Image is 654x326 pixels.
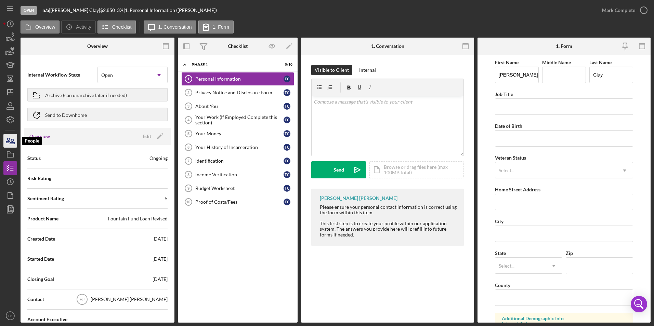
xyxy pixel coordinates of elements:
div: Visible to Client [315,65,349,75]
label: Zip [566,250,573,256]
span: Product Name [27,215,58,222]
a: 3About YouTC [181,99,294,113]
text: HJ [80,297,85,302]
div: Identification [195,158,284,164]
div: T C [284,130,290,137]
button: 1. Conversation [144,21,196,33]
tspan: 2 [187,91,189,95]
div: [DATE] [153,276,168,283]
button: Archive (can unarchive later if needed) [27,88,168,101]
span: Account Executive [27,316,67,323]
div: T C [284,117,290,123]
span: Closing Goal [27,276,54,283]
div: T C [284,171,290,178]
label: Job Title [495,91,513,97]
label: 1. Form [213,24,229,30]
div: T C [284,158,290,164]
div: 5 [165,195,168,202]
div: Open [21,6,37,15]
div: Ongoing [149,155,168,162]
label: First Name [495,59,519,65]
button: Mark Complete [595,3,651,17]
label: 1. Conversation [158,24,192,30]
div: T C [284,144,290,151]
div: T C [284,103,290,110]
tspan: 4 [187,118,190,122]
a: 8Income VerificationTC [181,168,294,181]
div: Fountain Fund Loan Revised [108,215,168,222]
div: Open [101,72,113,78]
button: Checklist [97,21,136,33]
button: HJ [3,309,17,323]
div: [PERSON_NAME] [PERSON_NAME] [320,195,397,201]
div: 1. Form [556,43,572,49]
label: County [495,282,510,288]
a: 4Your Work (If Employed Complete this section)TC [181,113,294,127]
div: Budget Worksheet [195,186,284,191]
label: Checklist [112,24,132,30]
span: Status [27,155,41,162]
div: Select... [499,263,514,269]
div: Open Intercom Messenger [631,296,647,312]
div: Archive (can unarchive later if needed) [45,89,127,101]
div: | [42,8,50,13]
div: Additional Demographic Info [502,316,627,321]
div: [PERSON_NAME] Clay | [50,8,100,13]
button: Send [311,161,366,178]
div: T C [284,89,290,96]
div: Edit [143,131,151,141]
div: [DATE] [153,256,168,262]
span: Internal Workflow Stage [27,71,97,78]
h3: Overview [29,133,50,140]
tspan: 7 [187,159,189,163]
a: 10Proof of Costs/FeesTC [181,195,294,209]
button: 1. Form [198,21,234,33]
span: Risk Rating [27,175,51,182]
span: Sentiment Rating [27,195,64,202]
div: Income Verification [195,172,284,177]
div: Proof of Costs/Fees [195,199,284,205]
span: Contact [27,296,44,303]
label: Middle Name [542,59,571,65]
tspan: 9 [187,186,189,190]
div: [PERSON_NAME] [PERSON_NAME] [91,296,168,303]
button: Send to Downhome [27,108,168,121]
div: T C [284,199,290,205]
div: Please ensure your personal contact information is correct using the form within this item. This ... [320,204,457,237]
label: City [495,218,503,224]
tspan: 8 [187,173,189,177]
div: | 1. Personal Information ([PERSON_NAME]) [123,8,217,13]
div: 3 % [117,8,123,13]
div: 1. Conversation [371,43,404,49]
b: n/a [42,7,49,13]
div: Send [333,161,344,178]
div: Privacy Notice and Disclosure Form [195,90,284,95]
tspan: 10 [186,200,190,204]
div: Send to Downhome [45,108,87,121]
div: Checklist [228,43,248,49]
div: 0 / 10 [280,63,292,67]
tspan: 5 [187,132,189,136]
div: Select... [499,168,514,173]
a: 6Your History of IncarcerationTC [181,140,294,154]
text: HJ [8,314,12,318]
button: Overview [21,21,60,33]
label: Date of Birth [495,123,522,129]
div: Your Work (If Employed Complete this section) [195,114,284,125]
div: T C [284,76,290,82]
div: Personal Information [195,76,284,82]
span: Started Date [27,256,54,262]
div: Your History of Incarceration [195,145,284,150]
div: [DATE] [153,235,168,242]
div: About You [195,104,284,109]
label: Last Name [589,59,612,65]
button: Activity [61,21,95,33]
div: Internal [359,65,376,75]
div: Mark Complete [602,3,635,17]
div: Overview [87,43,108,49]
tspan: 3 [187,104,189,108]
a: 9Budget WorksheetTC [181,181,294,195]
a: 5Your MoneyTC [181,127,294,140]
label: Activity [76,24,91,30]
button: Edit [139,131,166,141]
